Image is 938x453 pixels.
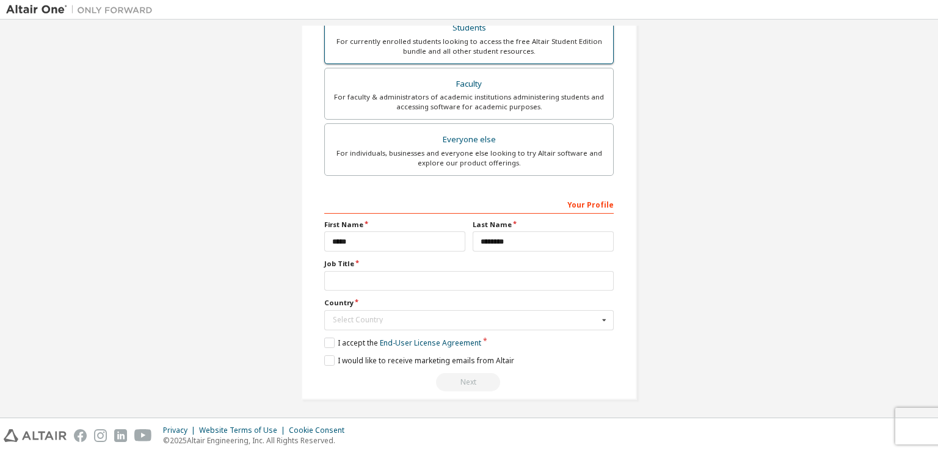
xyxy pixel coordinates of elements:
[6,4,159,16] img: Altair One
[324,220,465,230] label: First Name
[74,429,87,442] img: facebook.svg
[4,429,67,442] img: altair_logo.svg
[324,338,481,348] label: I accept the
[332,76,606,93] div: Faculty
[324,373,614,391] div: Read and acccept EULA to continue
[289,426,352,435] div: Cookie Consent
[324,355,514,366] label: I would like to receive marketing emails from Altair
[114,429,127,442] img: linkedin.svg
[199,426,289,435] div: Website Terms of Use
[324,259,614,269] label: Job Title
[332,20,606,37] div: Students
[473,220,614,230] label: Last Name
[94,429,107,442] img: instagram.svg
[332,92,606,112] div: For faculty & administrators of academic institutions administering students and accessing softwa...
[324,194,614,214] div: Your Profile
[163,435,352,446] p: © 2025 Altair Engineering, Inc. All Rights Reserved.
[333,316,598,324] div: Select Country
[380,338,481,348] a: End-User License Agreement
[134,429,152,442] img: youtube.svg
[332,148,606,168] div: For individuals, businesses and everyone else looking to try Altair software and explore our prod...
[324,298,614,308] label: Country
[332,131,606,148] div: Everyone else
[163,426,199,435] div: Privacy
[332,37,606,56] div: For currently enrolled students looking to access the free Altair Student Edition bundle and all ...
